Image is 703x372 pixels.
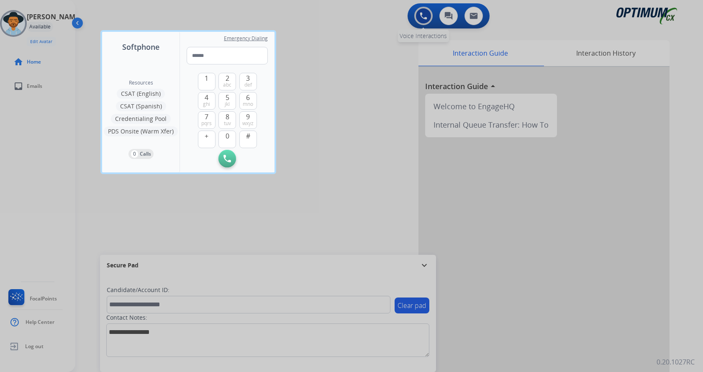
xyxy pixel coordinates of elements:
span: 7 [205,112,208,122]
button: 4ghi [198,92,216,110]
p: 0 [131,150,138,158]
span: wxyz [242,120,254,127]
span: mno [243,101,253,108]
button: 6mno [239,92,257,110]
img: call-button [223,155,231,162]
span: def [244,82,252,88]
span: 6 [246,92,250,103]
span: tuv [224,120,231,127]
p: 0.20.1027RC [657,357,695,367]
span: + [205,131,208,141]
span: 2 [226,73,229,83]
span: Emergency Dialing [224,35,268,42]
button: 5jkl [218,92,236,110]
span: 8 [226,112,229,122]
span: ghi [203,101,210,108]
button: 3def [239,73,257,90]
span: abc [223,82,231,88]
button: Credentialing Pool [111,114,171,124]
span: 1 [205,73,208,83]
button: 9wxyz [239,111,257,129]
span: 3 [246,73,250,83]
button: CSAT (English) [117,89,165,99]
button: 8tuv [218,111,236,129]
button: 1 [198,73,216,90]
span: 5 [226,92,229,103]
span: 0 [226,131,229,141]
button: 0Calls [128,149,154,159]
button: 0 [218,131,236,148]
button: + [198,131,216,148]
button: 7pqrs [198,111,216,129]
button: 2abc [218,73,236,90]
p: Calls [140,150,151,158]
span: 9 [246,112,250,122]
span: 4 [205,92,208,103]
button: PDS Onsite (Warm Xfer) [104,126,178,136]
button: # [239,131,257,148]
span: Softphone [122,41,159,53]
button: CSAT (Spanish) [116,101,166,111]
span: pqrs [201,120,212,127]
span: # [246,131,250,141]
span: Resources [129,80,153,86]
span: jkl [225,101,230,108]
